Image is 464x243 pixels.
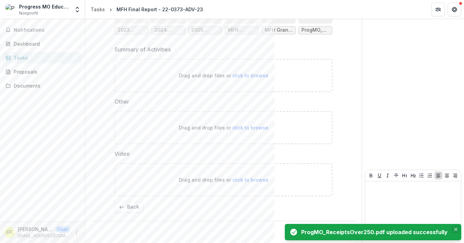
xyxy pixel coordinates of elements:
button: Open entity switcher [73,3,82,16]
button: Underline [375,171,384,180]
p: Video [114,150,130,158]
span: 2024 ProgressMO_PayrollDetails_08192025_1219.xls [154,27,182,33]
nav: breadcrumb [88,4,206,14]
span: MFH [PERSON_NAME], Progress+MO+Education+Fund_Transaction+Report.xlsx [228,27,256,33]
button: Close [452,225,460,233]
span: click to browse [232,73,268,78]
button: Partners [431,3,445,16]
button: Heading 2 [409,171,417,180]
p: Drag and drop files or [179,176,268,183]
div: Claire Cook-Callen [6,230,13,234]
p: Drag and drop files or [179,124,268,131]
p: User [56,226,70,232]
button: Heading 1 [401,171,409,180]
div: ProgMO_ReceiptsOver250.pdf uploaded successfully [301,228,448,236]
p: Summary of Activities [114,45,171,54]
button: Align Left [434,171,443,180]
div: Dashboard [14,40,77,47]
button: Notifications [3,25,82,35]
button: Bullet List [417,171,426,180]
button: Italicize [384,171,392,180]
a: Tasks [88,4,108,14]
span: Nonprofit [19,10,38,16]
p: Other [114,97,129,106]
button: Bold [367,171,375,180]
span: Notifications [14,27,79,33]
a: Dashboard [3,38,82,49]
img: Progress MO Education Fund [5,4,16,15]
button: Align Center [443,171,451,180]
span: 2023 ProgressMO_PayrollDetails_08192025_1220.xls [118,27,145,33]
div: Tasks [14,54,77,61]
div: Tasks [91,6,105,13]
span: ProgMO_ReceiptsOver250.pdf [301,27,329,33]
div: Progress MO Education Fund [19,3,70,10]
button: Align Right [451,171,459,180]
button: Back [114,202,143,213]
span: click to browse [232,177,268,183]
a: Tasks [3,52,82,63]
button: Strike [392,171,400,180]
div: Documents [14,82,77,89]
button: More [73,228,81,237]
span: click to browse [232,125,268,131]
span: 2025 ProgressMO_PayrollDetails_08192025_1220.xls [191,27,219,33]
div: MFH Final Report - 22-0373-ADV-23 [117,6,203,13]
button: Get Help [448,3,461,16]
p: [PERSON_NAME] [18,226,53,233]
div: Notifications-bottom-right [282,221,464,243]
p: [EMAIL_ADDRESS][DOMAIN_NAME] [18,233,70,239]
a: Proposals [3,66,82,77]
div: Proposals [14,68,77,75]
span: MFH Grant, Allocations & Grant Invoice.csv [265,27,293,33]
p: Drag and drop files or [179,72,268,79]
a: Documents [3,80,82,91]
button: Ordered List [426,171,434,180]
